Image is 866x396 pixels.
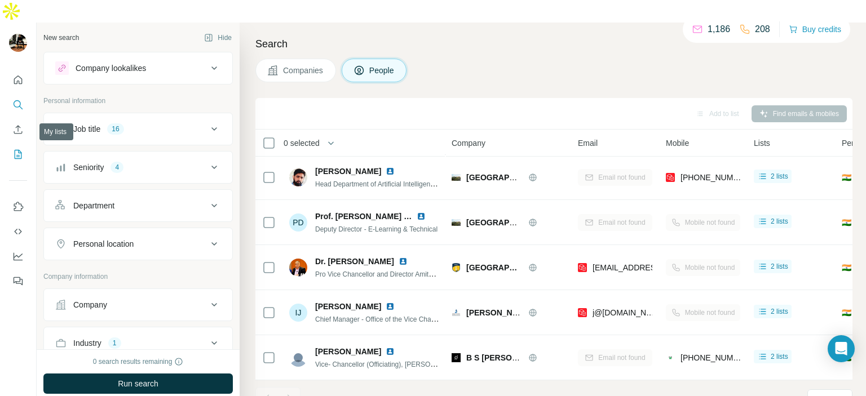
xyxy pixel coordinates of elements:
[284,137,320,149] span: 0 selected
[452,353,461,362] img: Logo of B S Abdur rahman University of science and Technology
[9,221,27,242] button: Use Surfe API
[315,359,656,368] span: Vice- Chancellor (Officiating), [PERSON_NAME], School of Life Sciences,Professor, Dept. Ecology E...
[315,269,549,278] span: Pro Vice Chancellor and Director Amity School of Engineering and Technology
[289,168,307,186] img: Avatar
[386,167,395,176] img: LinkedIn logo
[369,65,395,76] span: People
[9,70,27,90] button: Quick start
[666,352,675,363] img: provider contactout logo
[283,65,324,76] span: Companies
[578,307,587,318] img: provider prospeo logo
[315,179,506,188] span: Head Department of Artificial Intelligence and Machine Learning
[108,338,121,348] div: 1
[593,308,665,317] span: j@[DOMAIN_NAME]
[44,154,232,181] button: Seniority4
[386,347,395,356] img: LinkedIn logo
[9,144,27,164] button: My lists
[289,259,307,277] img: Avatar
[315,166,381,177] span: [PERSON_NAME]
[315,346,381,357] span: [PERSON_NAME]
[73,337,101,349] div: Industry
[771,306,788,317] span: 2 lists
[73,123,100,135] div: Job title
[289,304,307,322] div: IJ
[118,378,158,389] span: Run search
[255,36,852,52] h4: Search
[289,213,307,232] div: PD
[43,33,79,43] div: New search
[593,263,726,272] span: [EMAIL_ADDRESS][DOMAIN_NAME]
[93,357,184,367] div: 0 search results remaining
[452,218,461,227] img: Logo of Manipal Institute of Technology
[111,162,123,172] div: 4
[315,256,394,267] span: Dr. [PERSON_NAME]
[9,34,27,52] img: Avatar
[666,137,689,149] span: Mobile
[466,218,551,227] span: [GEOGRAPHIC_DATA]
[44,115,232,143] button: Job title16
[315,301,381,312] span: [PERSON_NAME]
[842,307,851,318] span: 🇮🇳
[73,238,134,250] div: Personal location
[73,299,107,310] div: Company
[466,308,617,317] span: [PERSON_NAME][GEOGRAPHIC_DATA]
[466,173,551,182] span: [GEOGRAPHIC_DATA]
[452,263,461,272] img: Logo of Amity University
[73,200,114,211] div: Department
[771,171,788,181] span: 2 lists
[44,55,232,82] button: Company lookalikes
[107,124,123,134] div: 16
[771,216,788,226] span: 2 lists
[9,119,27,140] button: Enrich CSV
[452,137,485,149] span: Company
[9,271,27,291] button: Feedback
[9,246,27,266] button: Dashboard
[842,172,851,183] span: 🇮🇳
[289,349,307,367] img: Avatar
[43,272,233,282] p: Company information
[771,351,788,362] span: 2 lists
[842,262,851,273] span: 🇮🇳
[44,192,232,219] button: Department
[578,262,587,273] img: provider prospeo logo
[9,197,27,217] button: Use Surfe on LinkedIn
[386,302,395,311] img: LinkedIn logo
[76,63,146,74] div: Company lookalikes
[755,23,770,36] p: 208
[771,261,788,272] span: 2 lists
[708,23,730,36] p: 1,186
[828,335,855,362] div: Open Intercom Messenger
[44,330,232,357] button: Industry1
[315,225,438,233] span: Deputy Director - E-Learning & Technical
[466,353,691,362] span: B S [PERSON_NAME] University of science and Technology
[666,172,675,183] img: provider prospeo logo
[466,262,523,273] span: [GEOGRAPHIC_DATA]
[196,29,240,46] button: Hide
[681,173,752,182] span: [PHONE_NUMBER]
[452,308,461,317] img: Logo of O.P. Jindal Global University
[43,96,233,106] p: Personal information
[452,173,461,182] img: Logo of Manipal Institute of Technology
[44,230,232,257] button: Personal location
[754,137,770,149] span: Lists
[315,314,451,323] span: Chief Manager - Office of the Vice Chancellor
[842,217,851,228] span: 🇮🇳
[9,95,27,115] button: Search
[789,21,841,37] button: Buy credits
[399,257,408,266] img: LinkedIn logo
[43,373,233,394] button: Run search
[44,291,232,318] button: Company
[73,162,104,173] div: Seniority
[681,353,752,362] span: [PHONE_NUMBER]
[578,137,598,149] span: Email
[315,212,470,221] span: Prof. [PERSON_NAME] [PERSON_NAME]
[417,212,426,221] img: LinkedIn logo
